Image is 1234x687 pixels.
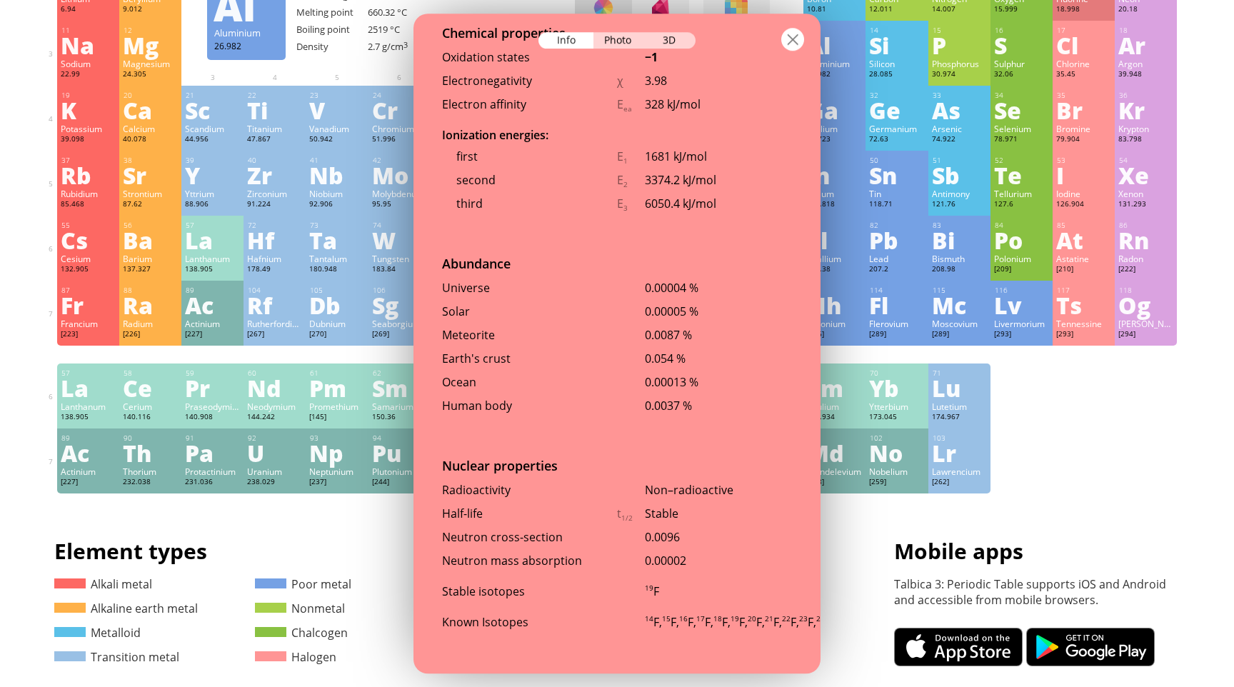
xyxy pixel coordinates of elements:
[1118,229,1173,251] div: Rn
[309,329,364,341] div: [270]
[309,294,364,316] div: Db
[61,69,116,81] div: 22.99
[124,286,178,295] div: 88
[186,156,240,165] div: 39
[869,253,924,264] div: Lead
[247,253,302,264] div: Hafnium
[123,58,178,69] div: Magnesium
[124,91,178,100] div: 20
[372,253,427,264] div: Tungsten
[255,576,351,592] a: Poor metal
[994,264,1049,276] div: [209]
[61,99,116,121] div: K
[442,196,617,212] div: third
[185,164,240,186] div: Y
[248,91,302,100] div: 22
[1056,4,1111,16] div: 18.998
[123,329,178,341] div: [226]
[186,91,240,100] div: 21
[373,156,427,165] div: 42
[442,97,617,113] div: Electron affinity
[61,58,116,69] div: Sodium
[1056,123,1111,134] div: Bromine
[372,264,427,276] div: 183.84
[1119,221,1173,230] div: 86
[442,351,617,367] div: Earth's crust
[869,164,924,186] div: Sn
[932,99,987,121] div: As
[932,134,987,146] div: 74.922
[123,99,178,121] div: Ca
[255,625,348,641] a: Chalcogen
[932,58,987,69] div: Phosphorus
[214,40,279,51] div: 26.982
[1056,329,1111,341] div: [293]
[372,123,427,134] div: Chromium
[372,376,427,399] div: Sm
[933,286,987,295] div: 115
[372,134,427,146] div: 51.996
[61,294,116,316] div: Fr
[61,376,116,399] div: La
[310,221,364,230] div: 73
[807,229,862,251] div: Tl
[994,69,1049,81] div: 32.06
[123,69,178,81] div: 24.305
[185,294,240,316] div: Ac
[869,134,924,146] div: 72.63
[442,281,617,296] div: Universe
[1119,156,1173,165] div: 54
[442,173,617,189] div: second
[869,294,924,316] div: Fl
[123,199,178,211] div: 87.62
[123,134,178,146] div: 40.078
[994,229,1049,251] div: Po
[247,318,302,329] div: Rutherfordium
[372,229,427,251] div: W
[123,376,178,399] div: Ce
[1056,134,1111,146] div: 79.904
[247,264,302,276] div: 178.49
[186,286,240,295] div: 89
[247,188,302,199] div: Zirconium
[123,34,178,56] div: Mg
[61,156,116,165] div: 37
[994,123,1049,134] div: Selenium
[807,164,862,186] div: In
[808,156,862,165] div: 49
[1057,91,1111,100] div: 35
[413,256,821,281] div: Abundance
[644,32,696,49] div: 3D
[123,4,178,16] div: 9.012
[645,351,792,367] div: 0.054 %
[1118,99,1173,121] div: Kr
[309,229,364,251] div: Ta
[123,123,178,134] div: Calcium
[368,23,439,36] div: 2519 °C
[932,164,987,186] div: Sb
[61,123,116,134] div: Potassium
[617,173,645,190] div: E
[61,4,116,16] div: 6.94
[185,188,240,199] div: Yttrium
[617,149,645,166] div: E
[248,221,302,230] div: 72
[869,188,924,199] div: Tin
[808,368,862,378] div: 69
[932,34,987,56] div: P
[994,329,1049,341] div: [293]
[995,26,1049,35] div: 16
[807,134,862,146] div: 69.723
[808,91,862,100] div: 31
[995,91,1049,100] div: 34
[932,199,987,211] div: 121.76
[373,221,427,230] div: 74
[185,134,240,146] div: 44.956
[870,91,924,100] div: 32
[61,134,116,146] div: 39.098
[807,318,862,329] div: Nihonium
[309,253,364,264] div: Tantalum
[61,286,116,295] div: 87
[932,318,987,329] div: Moscovium
[309,123,364,134] div: Vanadium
